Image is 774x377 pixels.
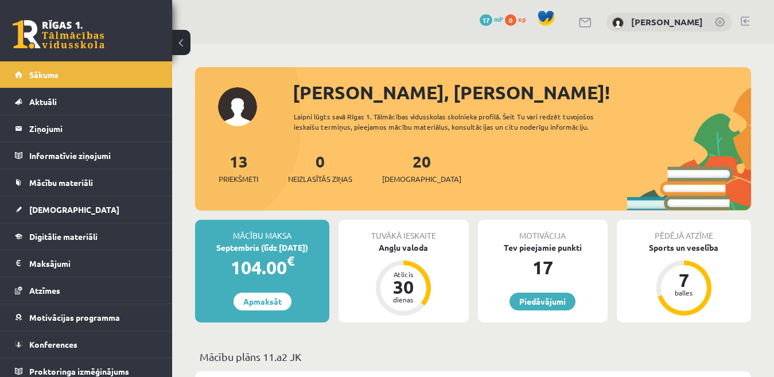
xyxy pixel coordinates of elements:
[386,271,421,278] div: Atlicis
[15,61,158,88] a: Sākums
[15,277,158,304] a: Atzīmes
[494,14,503,24] span: mP
[15,250,158,277] a: Maksājumi
[287,252,294,269] span: €
[505,14,531,24] a: 0 xp
[15,115,158,142] a: Ziņojumi
[29,366,129,376] span: Proktoringa izmēģinājums
[13,20,104,49] a: Rīgas 1. Tālmācības vidusskola
[29,339,77,349] span: Konferences
[293,79,751,106] div: [PERSON_NAME], [PERSON_NAME]!
[339,220,468,242] div: Tuvākā ieskaite
[195,242,329,254] div: Septembris (līdz [DATE])
[234,293,291,310] a: Apmaksāt
[29,250,158,277] legend: Maksājumi
[631,16,703,28] a: [PERSON_NAME]
[518,14,526,24] span: xp
[15,142,158,169] a: Informatīvie ziņojumi
[29,115,158,142] legend: Ziņojumi
[200,349,746,364] p: Mācību plāns 11.a2 JK
[294,111,627,132] div: Laipni lūgts savā Rīgas 1. Tālmācības vidusskolas skolnieka profilā. Šeit Tu vari redzēt tuvojošo...
[339,242,468,254] div: Angļu valoda
[288,173,352,185] span: Neizlasītās ziņas
[478,242,608,254] div: Tev pieejamie punkti
[478,220,608,242] div: Motivācija
[617,242,751,317] a: Sports un veselība 7 balles
[15,88,158,115] a: Aktuāli
[480,14,503,24] a: 17 mP
[29,204,119,215] span: [DEMOGRAPHIC_DATA]
[15,304,158,331] a: Motivācijas programma
[15,196,158,223] a: [DEMOGRAPHIC_DATA]
[667,289,701,296] div: balles
[617,242,751,254] div: Sports un veselība
[617,220,751,242] div: Pēdējā atzīme
[29,142,158,169] legend: Informatīvie ziņojumi
[15,331,158,357] a: Konferences
[386,278,421,296] div: 30
[15,169,158,196] a: Mācību materiāli
[382,151,461,185] a: 20[DEMOGRAPHIC_DATA]
[29,285,60,296] span: Atzīmes
[339,242,468,317] a: Angļu valoda Atlicis 30 dienas
[480,14,492,26] span: 17
[612,17,624,29] img: Elizabete Priedoliņa
[195,254,329,281] div: 104.00
[382,173,461,185] span: [DEMOGRAPHIC_DATA]
[478,254,608,281] div: 17
[386,296,421,303] div: dienas
[288,151,352,185] a: 0Neizlasītās ziņas
[509,293,575,310] a: Piedāvājumi
[219,173,258,185] span: Priekšmeti
[505,14,516,26] span: 0
[15,223,158,250] a: Digitālie materiāli
[29,96,57,107] span: Aktuāli
[29,177,93,188] span: Mācību materiāli
[667,271,701,289] div: 7
[29,312,120,322] span: Motivācijas programma
[219,151,258,185] a: 13Priekšmeti
[29,69,59,80] span: Sākums
[195,220,329,242] div: Mācību maksa
[29,231,98,242] span: Digitālie materiāli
